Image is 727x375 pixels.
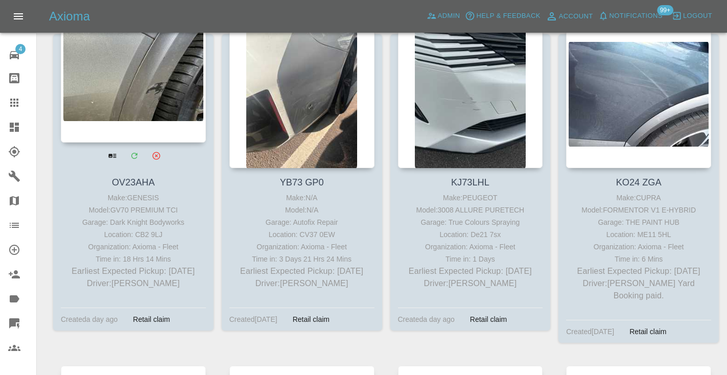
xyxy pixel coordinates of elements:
div: Model: 3008 ALLURE PURETECH [401,204,541,216]
div: Created a day ago [398,313,455,325]
div: Created [DATE] [566,325,614,338]
a: Modify [124,145,145,166]
div: Created [DATE] [229,313,277,325]
div: Retail claim [622,325,674,338]
a: OV23AHA [112,177,155,188]
p: Earliest Expected Pickup: [DATE] [569,265,709,277]
p: Driver: [PERSON_NAME] [63,277,203,290]
span: Account [559,11,593,22]
div: Created a day ago [61,313,118,325]
div: Make: CUPRA [569,192,709,204]
div: Location: CB2 9LJ [63,228,203,241]
a: KJ73LHL [451,177,489,188]
a: YB73 GP0 [280,177,324,188]
p: Driver: [PERSON_NAME] Yard [569,277,709,290]
div: Time in: 1 Days [401,253,541,265]
p: Earliest Expected Pickup: [DATE] [401,265,541,277]
a: KO24 ZGA [616,177,662,188]
p: Driver: [PERSON_NAME] [232,277,372,290]
div: Garage: Dark Knight Bodyworks [63,216,203,228]
div: Model: FORMENTOR V1 E-HYBRID [569,204,709,216]
span: 4 [15,44,26,54]
div: Garage: True Colours Spraying [401,216,541,228]
div: Make: N/A [232,192,372,204]
h5: Axioma [49,8,90,25]
span: Logout [683,10,712,22]
div: Location: CV37 0EW [232,228,372,241]
div: Make: GENESIS [63,192,203,204]
div: Make: PEUGEOT [401,192,541,204]
a: Account [543,8,596,25]
button: Notifications [596,8,665,24]
div: Organization: Axioma - Fleet [232,241,372,253]
a: View [102,145,123,166]
button: Logout [669,8,715,24]
p: Earliest Expected Pickup: [DATE] [232,265,372,277]
p: Driver: [PERSON_NAME] [401,277,541,290]
span: Help & Feedback [476,10,540,22]
a: Admin [424,8,463,24]
span: Admin [438,10,460,22]
div: Retail claim [462,313,514,325]
button: Open drawer [6,4,31,29]
div: Organization: Axioma - Fleet [63,241,203,253]
div: Garage: Autofix Repair [232,216,372,228]
div: Location: ME11 5HL [569,228,709,241]
span: Notifications [609,10,663,22]
div: Model: N/A [232,204,372,216]
div: Time in: 3 Days 21 Hrs 24 Mins [232,253,372,265]
button: Archive [146,145,167,166]
div: Organization: Axioma - Fleet [569,241,709,253]
span: 99+ [657,5,673,15]
div: Time in: 18 Hrs 14 Mins [63,253,203,265]
div: Garage: THE PAINT HUB [569,216,709,228]
div: Retail claim [285,313,337,325]
p: Earliest Expected Pickup: [DATE] [63,265,203,277]
div: Retail claim [125,313,177,325]
div: Model: GV70 PREMIUM TCI [63,204,203,216]
div: Time in: 6 Mins [569,253,709,265]
div: Location: De21 7sx [401,228,541,241]
p: Booking paid. [569,290,709,302]
button: Help & Feedback [462,8,543,24]
div: Organization: Axioma - Fleet [401,241,541,253]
